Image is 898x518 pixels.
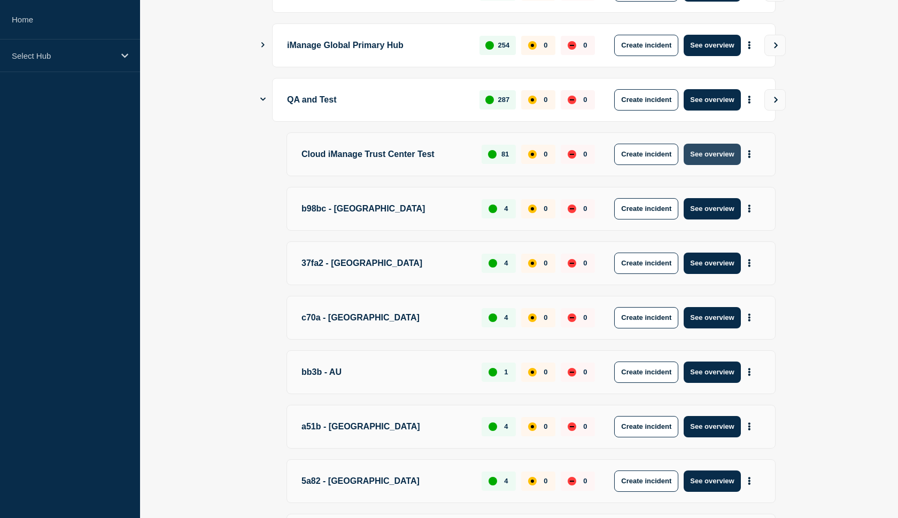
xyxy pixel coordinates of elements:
[12,51,114,60] p: Select Hub
[544,368,547,376] p: 0
[488,150,497,159] div: up
[301,198,469,219] p: b98bc - [GEOGRAPHIC_DATA]
[528,96,537,104] div: affected
[684,35,740,56] button: See overview
[504,477,508,485] p: 4
[489,313,497,322] div: up
[684,144,740,165] button: See overview
[528,150,537,159] div: affected
[684,307,740,328] button: See overview
[568,41,576,50] div: down
[684,470,740,492] button: See overview
[528,259,537,268] div: affected
[583,477,587,485] p: 0
[614,144,678,165] button: Create incident
[614,307,678,328] button: Create incident
[544,205,547,213] p: 0
[684,416,740,437] button: See overview
[742,253,756,273] button: More actions
[301,362,469,383] p: bb3b - AU
[764,89,786,111] button: View
[301,144,469,165] p: Cloud iManage Trust Center Test
[614,362,678,383] button: Create incident
[504,368,508,376] p: 1
[301,416,469,437] p: a51b - [GEOGRAPHIC_DATA]
[528,477,537,485] div: affected
[583,368,587,376] p: 0
[528,422,537,431] div: affected
[568,368,576,376] div: down
[583,259,587,267] p: 0
[742,90,756,109] button: More actions
[501,150,509,158] p: 81
[684,89,740,111] button: See overview
[504,205,508,213] p: 4
[287,89,467,111] p: QA and Test
[260,96,266,104] button: Show Connected Hubs
[614,89,678,111] button: Create incident
[489,259,497,268] div: up
[504,422,508,430] p: 4
[260,41,266,49] button: Show Connected Hubs
[742,417,756,436] button: More actions
[583,96,587,104] p: 0
[528,313,537,322] div: affected
[489,368,497,376] div: up
[583,313,587,321] p: 0
[528,368,537,376] div: affected
[568,205,576,213] div: down
[498,41,510,49] p: 254
[528,205,537,213] div: affected
[568,477,576,485] div: down
[544,313,547,321] p: 0
[614,416,678,437] button: Create incident
[684,362,740,383] button: See overview
[568,259,576,268] div: down
[287,35,467,56] p: iManage Global Primary Hub
[742,144,756,164] button: More actions
[568,313,576,322] div: down
[742,471,756,491] button: More actions
[684,253,740,274] button: See overview
[614,35,678,56] button: Create incident
[489,477,497,485] div: up
[504,313,508,321] p: 4
[301,253,469,274] p: 37fa2 - [GEOGRAPHIC_DATA]
[489,205,497,213] div: up
[614,253,678,274] button: Create incident
[498,96,510,104] p: 287
[684,198,740,219] button: See overview
[568,96,576,104] div: down
[568,422,576,431] div: down
[301,307,469,328] p: c70a - [GEOGRAPHIC_DATA]
[742,308,756,327] button: More actions
[504,259,508,267] p: 4
[301,470,469,492] p: 5a82 - [GEOGRAPHIC_DATA]
[764,35,786,56] button: View
[742,35,756,55] button: More actions
[614,470,678,492] button: Create incident
[742,199,756,218] button: More actions
[583,422,587,430] p: 0
[583,41,587,49] p: 0
[742,362,756,382] button: More actions
[544,150,547,158] p: 0
[568,150,576,159] div: down
[544,96,547,104] p: 0
[614,198,678,219] button: Create incident
[485,96,494,104] div: up
[528,41,537,50] div: affected
[544,422,547,430] p: 0
[544,259,547,267] p: 0
[489,422,497,431] div: up
[544,41,547,49] p: 0
[583,205,587,213] p: 0
[544,477,547,485] p: 0
[583,150,587,158] p: 0
[485,41,494,50] div: up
